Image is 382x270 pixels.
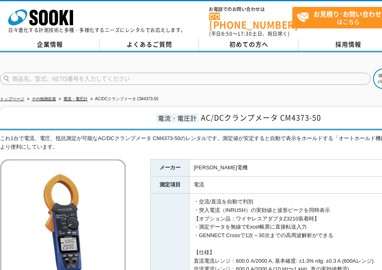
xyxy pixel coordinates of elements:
[8,28,186,32] p: 日々進化する計測技術と多種・多様化するニーズにレンタルでお応えします。
[209,7,292,12] span: お電話でのお問い合わせは
[151,177,190,194] th: 測定項目
[151,160,190,177] th: メーカー
[209,13,292,29] a: [PHONE_NUMBER]
[201,112,321,123] span: AC/DCクランプメータ CM4373-50
[156,113,199,123] span: 電流・電圧計
[63,97,88,101] a: 電流・電圧計
[89,95,158,104] li: AC/DCクランプメータ CM4373-50
[221,30,233,37] span: 8:50
[313,9,382,19] strong: お見積り･お問い合わせ
[229,40,268,49] span: 初めての方へ
[199,39,298,51] a: 初めての方へ
[32,97,56,101] a: その他測定器
[99,39,199,51] a: よくあるご質問
[209,30,289,37] span: (平日 ～ 土日、祝日除く)
[237,30,252,37] span: 17:30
